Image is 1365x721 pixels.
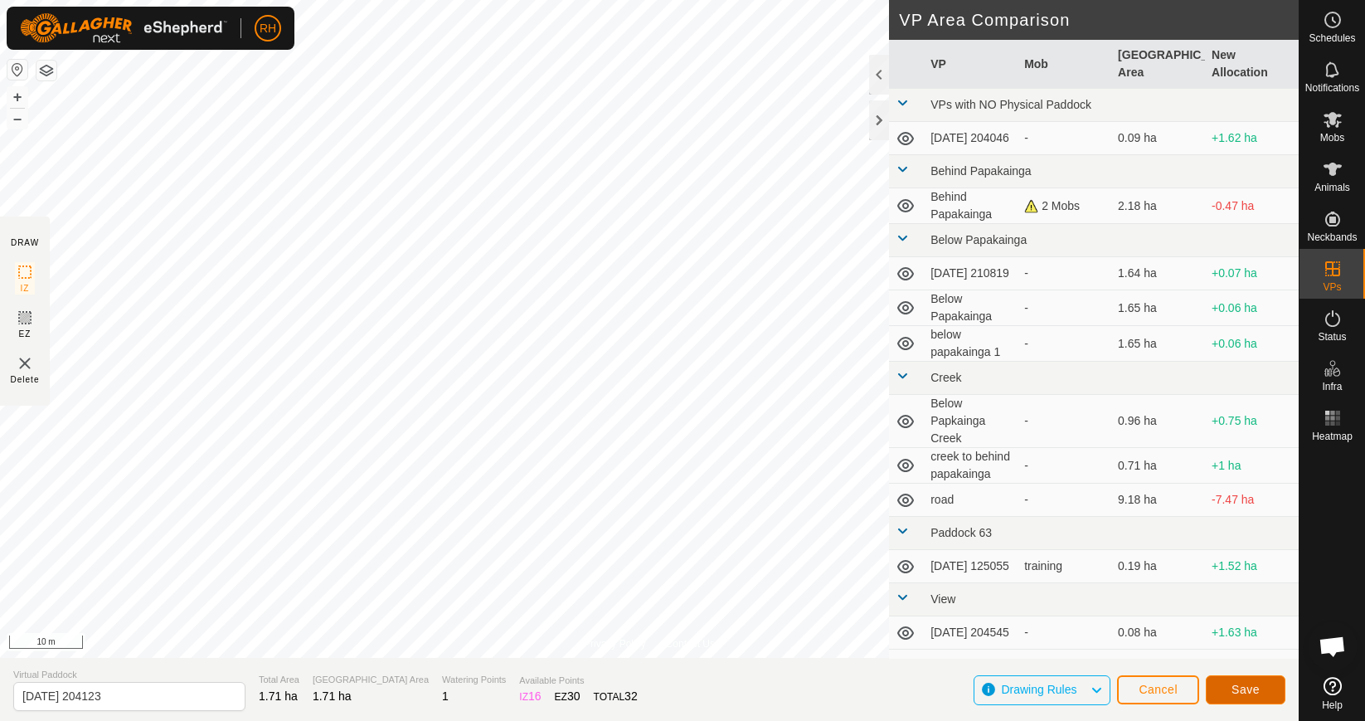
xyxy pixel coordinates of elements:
[1018,40,1111,89] th: Mob
[1205,188,1299,224] td: -0.47 ha
[1111,188,1205,224] td: 2.18 ha
[1205,290,1299,326] td: +0.06 ha
[1308,621,1358,671] a: Open chat
[1024,624,1105,641] div: -
[1111,650,1205,683] td: 0.25 ha
[21,282,30,295] span: IZ
[1309,33,1355,43] span: Schedules
[1307,232,1357,242] span: Neckbands
[1024,300,1105,317] div: -
[1206,675,1285,704] button: Save
[1318,332,1346,342] span: Status
[1205,550,1299,583] td: +1.52 ha
[567,689,580,703] span: 30
[1111,40,1205,89] th: [GEOGRAPHIC_DATA] Area
[1024,335,1105,353] div: -
[924,616,1018,650] td: [DATE] 204545
[930,526,992,539] span: Paddock 63
[442,673,506,687] span: Watering Points
[1111,326,1205,362] td: 1.65 ha
[1322,700,1343,710] span: Help
[7,60,27,80] button: Reset Map
[1024,457,1105,475] div: -
[1024,657,1105,675] div: -
[1111,257,1205,290] td: 1.64 ha
[1205,650,1299,683] td: +1.46 ha
[1024,558,1105,575] div: training
[624,689,638,703] span: 32
[924,290,1018,326] td: Below Papakainga
[1024,491,1105,509] div: -
[555,688,580,705] div: EZ
[666,636,715,651] a: Contact Us
[1320,133,1344,143] span: Mobs
[924,448,1018,484] td: creek to behind papakainga
[1024,412,1105,430] div: -
[930,592,955,606] span: View
[260,20,276,37] span: RH
[442,689,449,703] span: 1
[36,61,56,80] button: Map Layers
[11,373,40,386] span: Delete
[1312,431,1353,441] span: Heatmap
[1305,83,1359,93] span: Notifications
[1322,382,1342,392] span: Infra
[1111,484,1205,517] td: 9.18 ha
[1111,616,1205,650] td: 0.08 ha
[924,650,1018,683] td: [DATE] 204620
[924,326,1018,362] td: below papakainga 1
[19,328,32,340] span: EZ
[1139,683,1178,696] span: Cancel
[1323,282,1341,292] span: VPs
[924,40,1018,89] th: VP
[1205,484,1299,517] td: -7.47 ha
[1205,326,1299,362] td: +0.06 ha
[11,236,39,249] div: DRAW
[924,484,1018,517] td: road
[930,164,1031,178] span: Behind Papakainga
[1314,183,1350,192] span: Animals
[594,688,638,705] div: TOTAL
[1231,683,1260,696] span: Save
[259,673,299,687] span: Total Area
[584,636,646,651] a: Privacy Policy
[313,673,429,687] span: [GEOGRAPHIC_DATA] Area
[924,122,1018,155] td: [DATE] 204046
[313,689,352,703] span: 1.71 ha
[13,668,245,682] span: Virtual Paddock
[1111,290,1205,326] td: 1.65 ha
[7,87,27,107] button: +
[1024,265,1105,282] div: -
[930,98,1091,111] span: VPs with NO Physical Paddock
[528,689,542,703] span: 16
[1001,683,1076,696] span: Drawing Rules
[924,550,1018,583] td: [DATE] 125055
[1205,395,1299,448] td: +0.75 ha
[259,689,298,703] span: 1.71 ha
[924,188,1018,224] td: Behind Papakainga
[899,10,1299,30] h2: VP Area Comparison
[924,257,1018,290] td: [DATE] 210819
[1117,675,1199,704] button: Cancel
[1111,122,1205,155] td: 0.09 ha
[20,13,227,43] img: Gallagher Logo
[519,674,637,688] span: Available Points
[924,395,1018,448] td: Below Papkainga Creek
[1205,40,1299,89] th: New Allocation
[1111,550,1205,583] td: 0.19 ha
[519,688,541,705] div: IZ
[1024,129,1105,147] div: -
[1111,395,1205,448] td: 0.96 ha
[1205,448,1299,484] td: +1 ha
[1205,616,1299,650] td: +1.63 ha
[1205,122,1299,155] td: +1.62 ha
[1024,197,1105,215] div: 2 Mobs
[930,371,961,384] span: Creek
[7,109,27,129] button: –
[1299,670,1365,717] a: Help
[930,233,1027,246] span: Below Papakainga
[15,353,35,373] img: VP
[1205,257,1299,290] td: +0.07 ha
[1111,448,1205,484] td: 0.71 ha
